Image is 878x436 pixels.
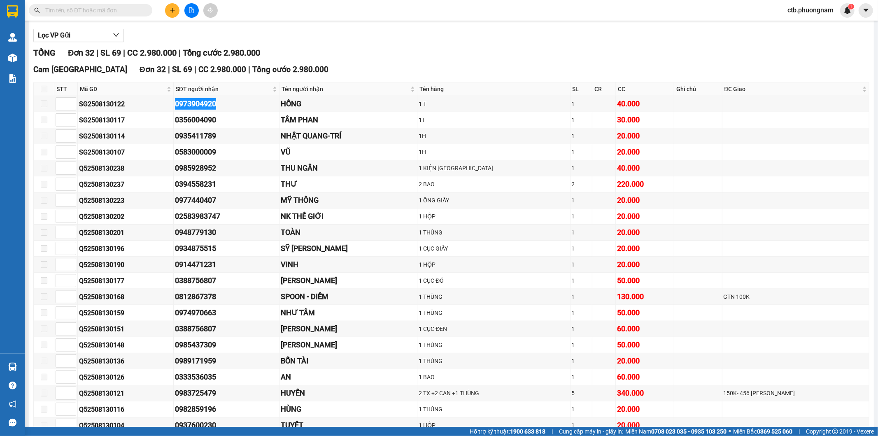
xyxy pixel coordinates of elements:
[279,273,418,289] td: HÀ TRẦN
[78,289,174,305] td: Q52508130168
[78,321,174,337] td: Q52508130151
[279,160,418,176] td: THU NGÂN
[54,82,78,96] th: STT
[592,82,616,96] th: CR
[572,356,591,366] div: 1
[572,405,591,414] div: 1
[174,401,279,417] td: 0982859196
[175,146,278,158] div: 0583000009
[78,241,174,257] td: Q52508130196
[281,371,416,383] div: AN
[844,7,851,14] img: icon-new-feature
[176,84,271,94] span: SĐT người nhận
[174,96,279,112] td: 0973904920
[572,228,591,237] div: 1
[281,98,416,110] div: HỒNG
[419,180,568,189] div: 2 BAO
[281,403,416,415] div: HÙNG
[572,260,591,269] div: 1
[175,195,278,206] div: 0977440407
[174,289,279,305] td: 0812867378
[617,339,673,351] div: 50.000
[175,403,278,415] div: 0982859196
[175,178,278,190] div: 0394558231
[78,209,174,225] td: Q52508130202
[616,82,674,96] th: CC
[78,128,174,144] td: SG2508130114
[9,400,16,408] span: notification
[799,427,800,436] span: |
[281,387,416,399] div: HUYỀN
[78,353,174,369] td: Q52508130136
[617,420,673,431] div: 20.000
[78,225,174,241] td: Q52508130201
[572,308,591,317] div: 1
[96,48,98,58] span: |
[203,3,218,18] button: aim
[419,260,568,269] div: 1 HỘP
[281,211,416,222] div: NK THẾ GIỚI
[175,114,278,126] div: 0356004090
[281,195,416,206] div: MỸ THÔNG
[174,176,279,192] td: 0394558231
[279,209,418,225] td: NK THẾ GIỚI
[281,243,416,254] div: SỸ [PERSON_NAME]
[419,421,568,430] div: 1 HỘP
[279,385,418,401] td: HUYỀN
[78,160,174,176] td: Q52508130238
[140,65,166,74] span: Đơn 32
[552,427,553,436] span: |
[170,7,175,13] span: plus
[79,163,172,173] div: Q52508130238
[45,6,142,15] input: Tìm tên, số ĐT hoặc mã đơn
[279,112,418,128] td: TÂM PHAN
[172,65,192,74] span: SL 69
[175,291,278,302] div: 0812867378
[175,130,278,142] div: 0935411789
[279,305,418,321] td: NHƯ TÂM
[78,192,174,209] td: Q52508130223
[417,82,570,96] th: Tên hàng
[174,353,279,369] td: 0989171959
[38,30,70,40] span: Lọc VP Gửi
[113,32,119,38] span: down
[79,404,172,415] div: Q52508130116
[617,130,673,142] div: 20.000
[729,430,731,433] span: ⚪️
[78,144,174,160] td: SG2508130107
[832,429,838,434] span: copyright
[8,54,17,62] img: warehouse-icon
[174,192,279,209] td: 0977440407
[179,48,181,58] span: |
[419,389,568,398] div: 2 TX +2 CAN +1 THÙNG
[617,371,673,383] div: 60.000
[419,228,568,237] div: 1 THÙNG
[78,273,174,289] td: Q52508130177
[572,292,591,301] div: 1
[279,369,418,385] td: AN
[79,388,172,398] div: Q52508130121
[174,369,279,385] td: 0333536035
[78,385,174,401] td: Q52508130121
[175,259,278,270] div: 0914471231
[127,48,177,58] span: CC 2.980.000
[79,131,172,141] div: SG2508130114
[78,417,174,434] td: Q52508130104
[79,324,172,334] div: Q52508130151
[79,147,172,157] div: SG2508130107
[279,96,418,112] td: HỒNG
[175,339,278,351] div: 0985437309
[572,276,591,285] div: 1
[68,48,94,58] span: Đơn 32
[419,244,568,253] div: 1 CỤC GIẤY
[198,65,246,74] span: CC 2.980.000
[33,65,127,74] span: Cam [GEOGRAPHIC_DATA]
[617,355,673,367] div: 20.000
[281,420,416,431] div: TUYẾT
[781,5,840,15] span: ctb.phuongnam
[281,130,416,142] div: NHẬT QUANG-TRÍ
[78,96,174,112] td: SG2508130122
[510,428,545,435] strong: 1900 633 818
[733,427,792,436] span: Miền Bắc
[617,162,673,174] div: 40.000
